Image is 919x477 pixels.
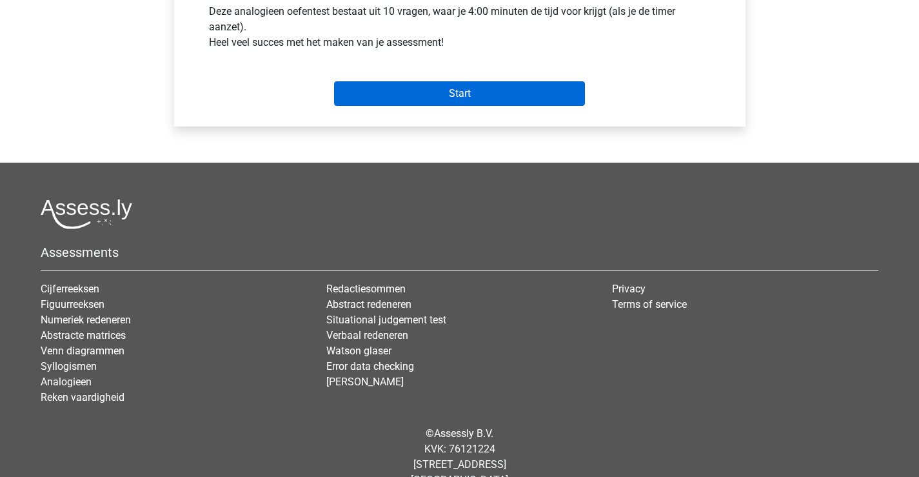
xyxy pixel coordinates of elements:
img: Assessly logo [41,199,132,229]
a: Watson glaser [326,345,391,357]
a: Verbaal redeneren [326,329,408,341]
a: Error data checking [326,360,414,372]
a: Abstract redeneren [326,298,411,310]
h5: Assessments [41,245,878,260]
a: Cijferreeksen [41,283,99,295]
a: Privacy [612,283,646,295]
a: Syllogismen [41,360,97,372]
a: Numeriek redeneren [41,314,131,326]
a: Analogieen [41,376,92,388]
a: Redactiesommen [326,283,406,295]
a: Assessly B.V. [434,427,493,440]
a: Situational judgement test [326,314,446,326]
a: Abstracte matrices [41,329,126,341]
a: [PERSON_NAME] [326,376,404,388]
div: Deze analogieen oefentest bestaat uit 10 vragen, waar je 4:00 minuten de tijd voor krijgt (als je... [199,4,720,56]
a: Terms of service [612,298,687,310]
input: Start [334,81,585,106]
a: Reken vaardigheid [41,391,124,403]
a: Figuurreeksen [41,298,104,310]
a: Venn diagrammen [41,345,124,357]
